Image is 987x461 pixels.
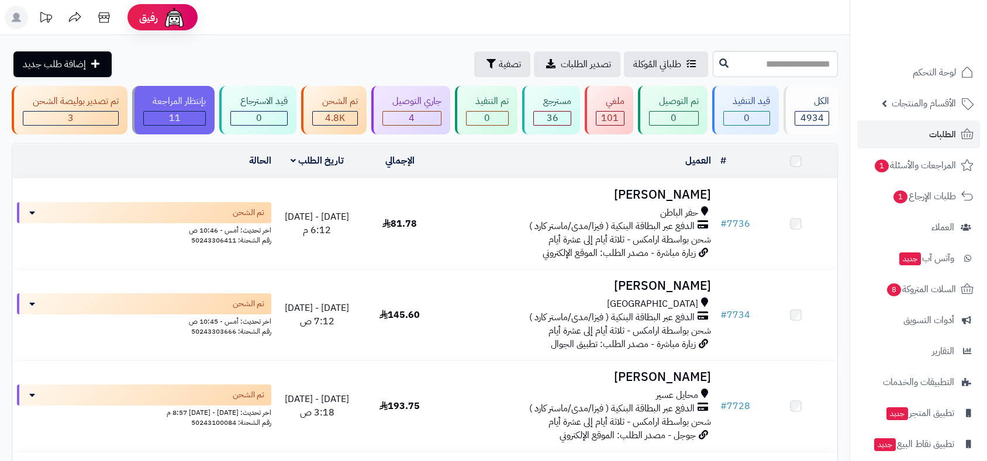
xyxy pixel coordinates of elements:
span: التقارير [932,343,954,359]
h3: [PERSON_NAME] [446,188,711,202]
a: تطبيق المتجرجديد [857,399,980,427]
a: ملغي 101 [582,86,636,134]
span: المراجعات والأسئلة [874,157,956,174]
div: تم التوصيل [649,95,699,108]
span: طلباتي المُوكلة [633,57,681,71]
a: وآتس آبجديد [857,244,980,272]
a: مسترجع 36 [520,86,582,134]
div: اخر تحديث: [DATE] - [DATE] 8:57 م [17,405,271,418]
span: تم الشحن [233,298,264,310]
div: اخر تحديث: أمس - 10:45 ص [17,314,271,327]
a: #7734 [720,308,750,322]
span: تصفية [499,57,521,71]
div: 101 [596,112,624,125]
span: رقم الشحنة: 50243100084 [191,417,271,428]
span: [DATE] - [DATE] 7:12 ص [285,301,349,328]
span: أدوات التسويق [903,312,954,328]
a: التقارير [857,337,980,365]
span: تم الشحن [233,207,264,219]
div: قيد التنفيذ [723,95,771,108]
span: لوحة التحكم [913,64,956,81]
a: الإجمالي [385,154,415,168]
span: جديد [874,438,896,451]
span: 3 [68,111,74,125]
span: التطبيقات والخدمات [883,374,954,390]
span: [DATE] - [DATE] 3:18 ص [285,392,349,420]
a: قيد الاسترجاع 0 [217,86,299,134]
span: الدفع عبر البطاقة البنكية ( فيزا/مدى/ماستر كارد ) [529,220,695,233]
span: إضافة طلب جديد [23,57,86,71]
a: #7736 [720,217,750,231]
a: الطلبات [857,120,980,148]
span: 193.75 [379,399,420,413]
span: 1 [893,190,907,203]
div: ملغي [596,95,624,108]
div: الكل [795,95,829,108]
a: طلبات الإرجاع1 [857,182,980,210]
span: شحن بواسطة ارامكس - ثلاثة أيام إلى عشرة أيام [548,324,711,338]
span: # [720,308,727,322]
a: تم التوصيل 0 [636,86,710,134]
div: مسترجع [533,95,571,108]
span: 145.60 [379,308,420,322]
a: لوحة التحكم [857,58,980,86]
span: 0 [744,111,750,125]
div: قيد الاسترجاع [230,95,288,108]
a: #7728 [720,399,750,413]
span: جوجل - مصدر الطلب: الموقع الإلكتروني [560,428,696,442]
div: 4 [383,112,441,125]
span: رقم الشحنة: 50243303666 [191,326,271,337]
a: العميل [685,154,711,168]
span: جديد [899,252,921,265]
h3: [PERSON_NAME] [446,279,711,293]
span: جديد [886,407,908,420]
a: الحالة [249,154,271,168]
span: 0 [256,111,262,125]
div: اخر تحديث: أمس - 10:46 ص [17,223,271,235]
span: 36 [547,111,558,125]
a: تم تصدير بوليصة الشحن 3 [9,86,130,134]
h3: [PERSON_NAME] [446,370,711,384]
a: السلات المتروكة8 [857,275,980,303]
div: تم تصدير بوليصة الشحن [23,95,119,108]
div: 0 [724,112,770,125]
div: 11 [144,112,206,125]
a: إضافة طلب جديد [13,51,112,77]
span: الدفع عبر البطاقة البنكية ( فيزا/مدى/ماستر كارد ) [529,402,695,415]
a: الكل4934 [781,86,840,134]
span: 0 [484,111,490,125]
a: تطبيق نقاط البيعجديد [857,430,980,458]
a: # [720,154,726,168]
span: 0 [671,111,677,125]
a: تاريخ الطلب [291,154,344,168]
a: بإنتظار المراجعة 11 [130,86,218,134]
span: 4934 [800,111,824,125]
span: السلات المتروكة [886,281,956,297]
span: # [720,217,727,231]
span: العملاء [931,219,954,235]
span: حفر الباطن [660,206,698,220]
span: الأقسام والمنتجات [892,95,956,112]
div: جاري التوصيل [382,95,441,108]
button: تصفية [474,51,530,77]
span: تصدير الطلبات [561,57,611,71]
span: طلبات الإرجاع [892,188,956,204]
span: 4.8K [325,111,345,125]
div: 0 [467,112,509,125]
a: أدوات التسويق [857,306,980,334]
img: ai-face.png [163,6,186,29]
span: تم الشحن [233,389,264,401]
a: العملاء [857,213,980,241]
a: التطبيقات والخدمات [857,368,980,396]
span: تطبيق المتجر [885,405,954,421]
a: جاري التوصيل 4 [369,86,453,134]
span: 8 [887,283,901,296]
span: 81.78 [382,217,417,231]
div: تم التنفيذ [466,95,509,108]
span: شحن بواسطة ارامكس - ثلاثة أيام إلى عشرة أيام [548,415,711,429]
span: 101 [601,111,619,125]
span: الطلبات [929,126,956,143]
span: 4 [409,111,415,125]
span: # [720,399,727,413]
a: تحديثات المنصة [31,6,60,32]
